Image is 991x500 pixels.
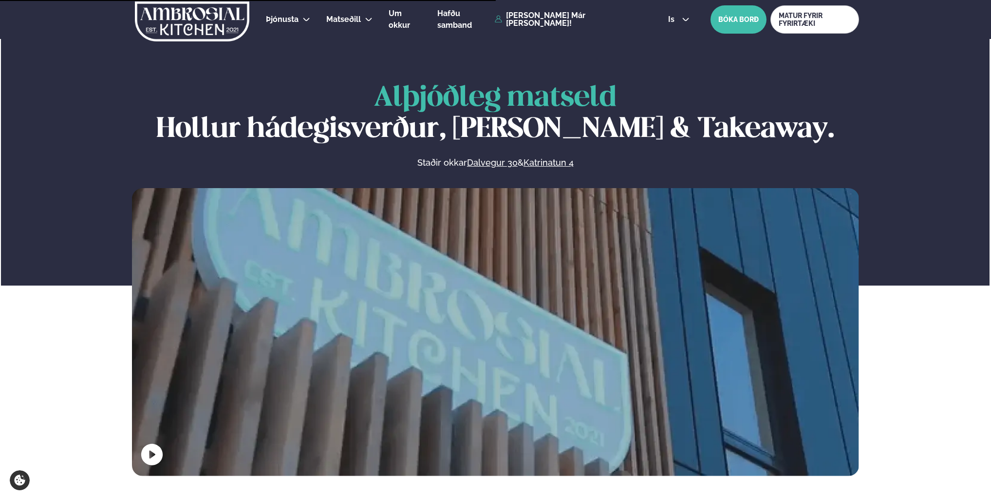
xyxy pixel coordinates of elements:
h1: Hollur hádegisverður, [PERSON_NAME] & Takeaway. [132,83,859,145]
img: logo [134,1,250,41]
span: Þjónusta [266,15,299,24]
p: Staðir okkar & [311,157,679,169]
a: [PERSON_NAME] Már [PERSON_NAME]! [495,12,646,27]
button: BÓKA BORÐ [711,5,767,34]
a: Um okkur [389,8,421,31]
a: Matseðill [326,14,361,25]
a: Cookie settings [10,470,30,490]
span: is [668,16,677,23]
a: MATUR FYRIR FYRIRTÆKI [770,5,859,34]
span: Um okkur [389,9,410,30]
a: Hafðu samband [437,8,490,31]
a: Þjónusta [266,14,299,25]
a: Katrinatun 4 [524,157,574,169]
button: is [660,16,697,23]
span: Alþjóðleg matseld [374,85,617,112]
a: Dalvegur 30 [467,157,518,169]
span: Hafðu samband [437,9,472,30]
span: Matseðill [326,15,361,24]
